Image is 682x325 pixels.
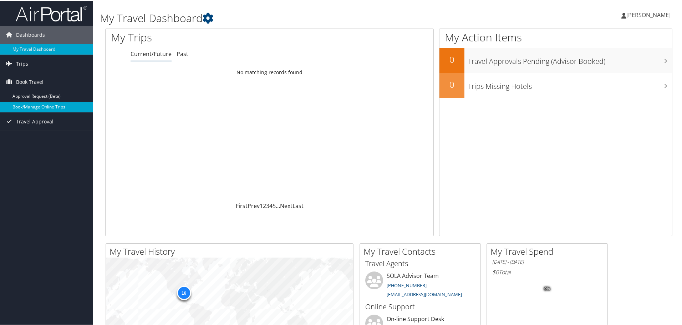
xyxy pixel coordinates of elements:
tspan: 0% [544,286,550,290]
a: 4 [269,201,273,209]
img: airportal-logo.png [16,5,87,21]
h6: Total [492,268,602,275]
span: Dashboards [16,25,45,43]
a: [EMAIL_ADDRESS][DOMAIN_NAME] [387,290,462,297]
a: 2 [263,201,266,209]
a: Last [292,201,304,209]
span: Trips [16,54,28,72]
a: Past [177,49,188,57]
h2: My Travel Contacts [363,245,480,257]
h3: Online Support [365,301,475,311]
h3: Travel Approvals Pending (Advisor Booked) [468,52,672,66]
h2: 0 [439,53,464,65]
a: 3 [266,201,269,209]
h2: My Travel Spend [490,245,607,257]
a: 0Travel Approvals Pending (Advisor Booked) [439,47,672,72]
a: First [236,201,248,209]
h1: My Trips [111,29,291,44]
span: Book Travel [16,72,44,90]
a: Current/Future [131,49,172,57]
h2: My Travel History [110,245,353,257]
span: Travel Approval [16,112,54,130]
h1: My Action Items [439,29,672,44]
h1: My Travel Dashboard [100,10,485,25]
a: 1 [260,201,263,209]
h2: 0 [439,78,464,90]
h6: [DATE] - [DATE] [492,258,602,265]
span: $0 [492,268,499,275]
a: [PERSON_NAME] [621,4,678,25]
li: SOLA Advisor Team [362,271,479,300]
a: Prev [248,201,260,209]
a: Next [280,201,292,209]
h3: Travel Agents [365,258,475,268]
div: 16 [177,285,191,299]
h3: Trips Missing Hotels [468,77,672,91]
td: No matching records found [106,65,433,78]
a: 5 [273,201,276,209]
span: [PERSON_NAME] [626,10,671,18]
span: … [276,201,280,209]
a: 0Trips Missing Hotels [439,72,672,97]
a: [PHONE_NUMBER] [387,281,427,288]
